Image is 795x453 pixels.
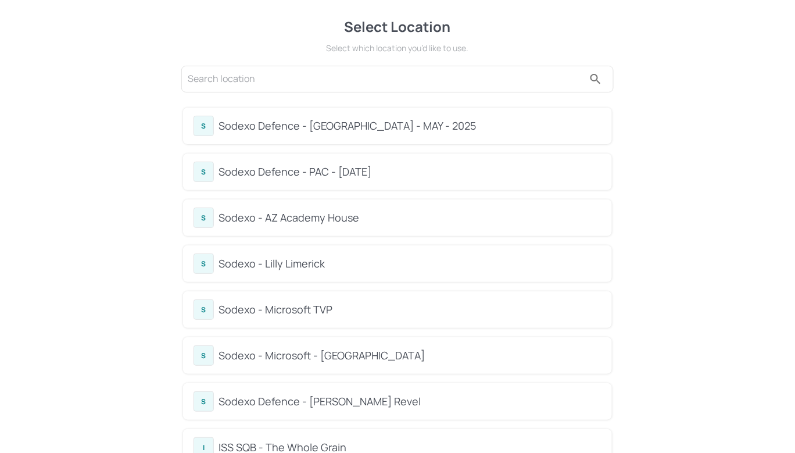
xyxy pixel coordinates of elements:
button: search [584,67,607,91]
div: S [194,116,214,136]
div: Sodexo Defence - PAC - [DATE] [219,164,601,180]
div: S [194,254,214,274]
div: S [194,208,214,228]
div: Sodexo Defence - [GEOGRAPHIC_DATA] - MAY - 2025 [219,118,601,134]
div: Select Location [180,16,615,37]
input: Search location [188,70,584,88]
div: S [194,299,214,320]
div: Select which location you’d like to use. [180,42,615,54]
div: S [194,162,214,182]
div: Sodexo - Microsoft TVP [219,302,601,318]
div: Sodexo Defence - [PERSON_NAME] Revel [219,394,601,409]
div: Sodexo - AZ Academy House [219,210,601,226]
div: Sodexo - Microsoft - [GEOGRAPHIC_DATA] [219,348,601,363]
div: Sodexo - Lilly Limerick [219,256,601,272]
div: S [194,391,214,412]
div: S [194,345,214,366]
